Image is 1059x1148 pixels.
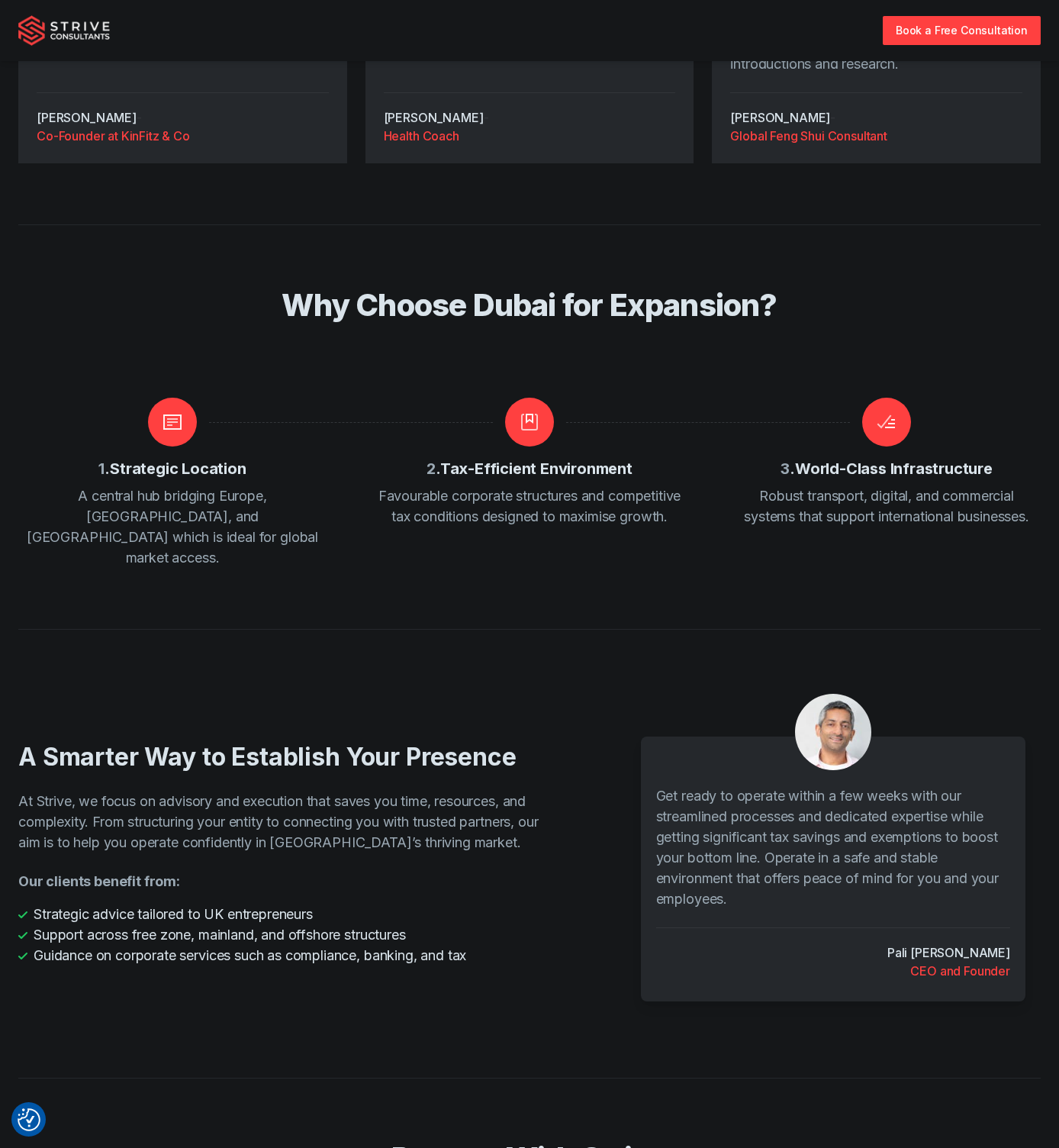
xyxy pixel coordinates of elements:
[656,785,1010,909] p: Get ready to operate within a few weeks with our streamlined processes and dedicated expertise wh...
[98,459,246,480] h3: . Strategic Location
[781,459,992,480] h4: . World-Class Infrastructure
[37,127,329,145] a: Co-Founder at KinFitz & Co
[732,485,1041,527] p: Robust transport, digital, and commercial systems that support international businesses.
[730,127,1022,145] a: Global Feng Shui Consultant
[18,1108,40,1131] button: Consent Preferences
[37,92,329,145] div: -
[18,485,327,568] p: A central hub bridging Europe, [GEOGRAPHIC_DATA], and [GEOGRAPHIC_DATA] which is ideal for global...
[98,460,105,478] span: 1
[41,286,1018,324] h2: Why Choose Dubai for Expansion?
[795,694,871,770] img: Pali Banwait, CEO, Strive Consultants, Dubai, UAE
[384,92,676,145] div: -
[375,485,684,527] p: Favourable corporate structures and competitive tax conditions designed to maximise growth.
[18,742,558,772] h2: A Smarter Way to Establish Your Presence
[426,459,633,480] h4: . Tax-Efficient Environment
[384,127,676,145] a: Health Coach
[18,791,558,853] p: At Strive, we focus on advisory and execution that saves you time, resources, and complexity. Fro...
[18,904,558,924] li: Strategic advice tailored to UK entrepreneurs
[18,15,110,46] img: Strive Consultants
[426,460,436,478] span: 2
[384,110,484,125] cite: [PERSON_NAME]
[37,110,137,125] cite: [PERSON_NAME]
[887,943,1010,962] cite: Pali [PERSON_NAME]
[18,1108,40,1131] img: Revisit consent button
[781,460,790,478] span: 3
[730,92,1022,145] div: -
[883,16,1041,44] a: Book a Free Consultation
[18,924,558,945] li: Support across free zone, mainland, and offshore structures
[18,873,180,889] strong: Our clients benefit from:
[18,945,558,966] li: Guidance on corporate services such as compliance, banking, and tax
[910,962,1010,980] div: CEO and Founder
[730,110,830,125] cite: [PERSON_NAME]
